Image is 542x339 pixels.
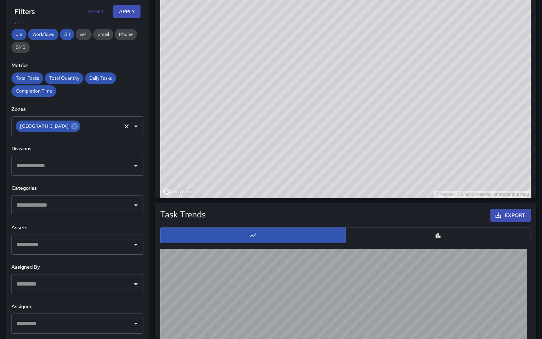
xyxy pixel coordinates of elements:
[434,232,442,239] svg: Bar Chart
[131,279,141,289] button: Open
[115,29,137,40] div: Phone
[85,72,116,84] div: Daily Tasks
[490,209,531,222] button: Export
[11,88,56,94] span: Completion Time
[11,105,143,113] h6: Zones
[131,200,141,210] button: Open
[131,121,141,131] button: Open
[93,29,113,40] div: Email
[11,29,27,40] div: Jia
[93,31,113,37] span: Email
[16,121,80,132] div: [GEOGRAPHIC_DATA]
[131,161,141,171] button: Open
[60,31,74,37] span: 311
[14,6,35,17] h6: Filters
[160,209,206,220] h5: Task Trends
[11,42,30,53] div: SMS
[160,227,346,243] button: Line Chart
[76,31,92,37] span: API
[11,62,143,70] h6: Metrics
[11,184,143,192] h6: Categories
[249,232,257,239] svg: Line Chart
[85,5,108,18] button: Reset
[11,85,56,97] div: Completion Time
[11,72,43,84] div: Total Tasks
[11,303,143,311] h6: Assignee
[11,263,143,271] h6: Assigned By
[11,44,30,50] span: SMS
[113,5,141,18] button: Apply
[122,121,132,131] button: Clear
[115,31,137,37] span: Phone
[60,29,74,40] div: 311
[11,31,27,37] span: Jia
[28,29,58,40] div: Workflows
[131,319,141,329] button: Open
[45,75,84,81] span: Total Quantity
[28,31,58,37] span: Workflows
[85,75,116,81] span: Daily Tasks
[76,29,92,40] div: API
[346,227,531,243] button: Bar Chart
[11,224,143,232] h6: Assets
[131,240,141,250] button: Open
[16,122,73,130] span: [GEOGRAPHIC_DATA]
[45,72,84,84] div: Total Quantity
[11,145,143,153] h6: Divisions
[11,75,43,81] span: Total Tasks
